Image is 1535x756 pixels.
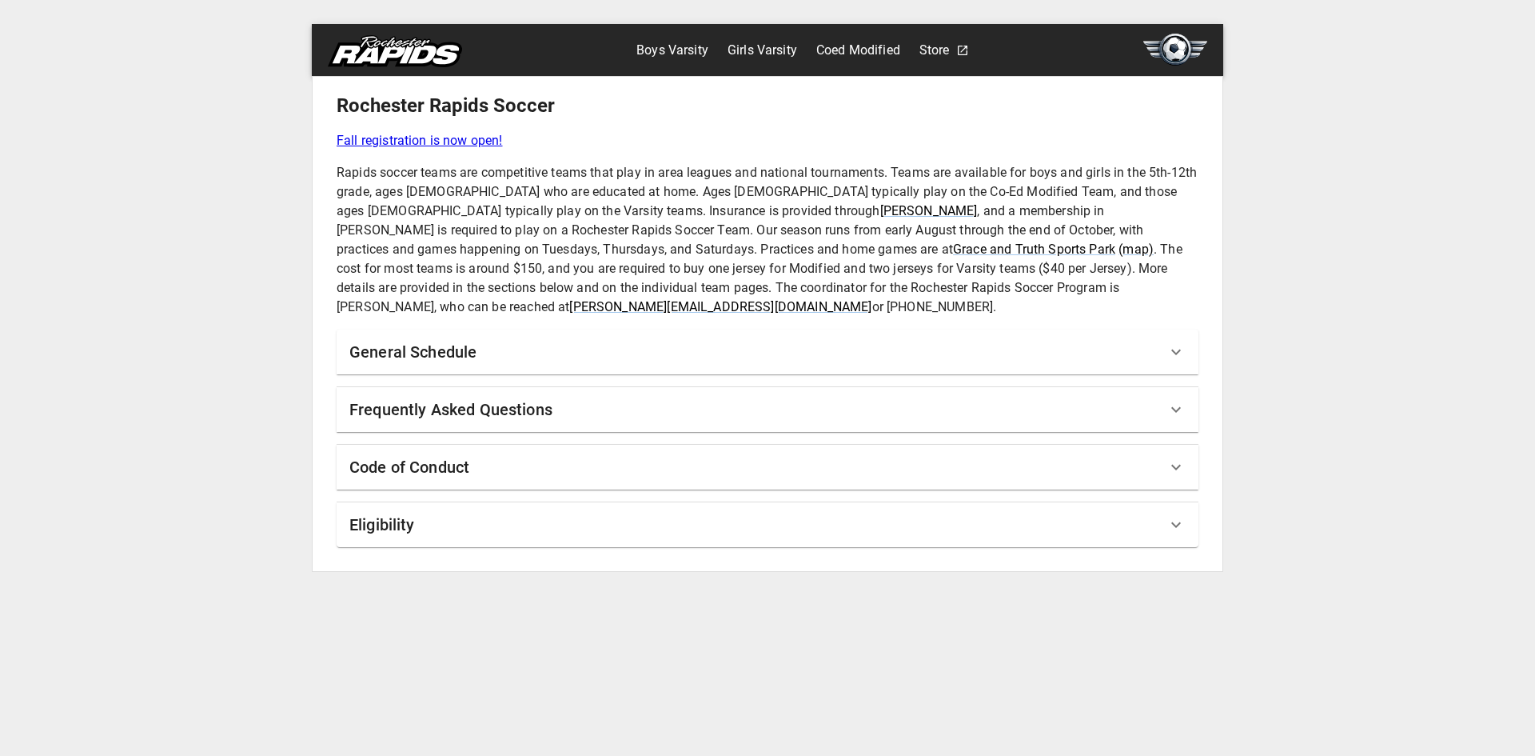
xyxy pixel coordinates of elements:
a: [PERSON_NAME] [880,203,978,218]
a: Grace and Truth Sports Park [953,242,1115,257]
div: Code of Conduct [337,445,1198,490]
h6: Code of Conduct [349,454,469,480]
a: Store [919,38,950,63]
div: Eligibility [337,502,1198,547]
h6: Frequently Asked Questions [349,397,552,422]
p: Rapids soccer teams are competitive teams that play in area leagues and national tournaments. Tea... [337,163,1198,317]
a: Fall registration is now open! [337,131,1198,150]
a: (map) [1118,242,1154,257]
h6: Eligibility [349,512,415,538]
div: General Schedule [337,330,1198,374]
a: Boys Varsity [636,38,708,63]
h6: General Schedule [349,339,476,365]
img: rapids.svg [328,35,462,67]
h5: Rochester Rapids Soccer [337,93,1198,118]
div: Frequently Asked Questions [337,387,1198,432]
a: Coed Modified [816,38,900,63]
a: Girls Varsity [728,38,797,63]
a: [PERSON_NAME][EMAIL_ADDRESS][DOMAIN_NAME] [569,299,871,314]
img: soccer.svg [1143,34,1207,66]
